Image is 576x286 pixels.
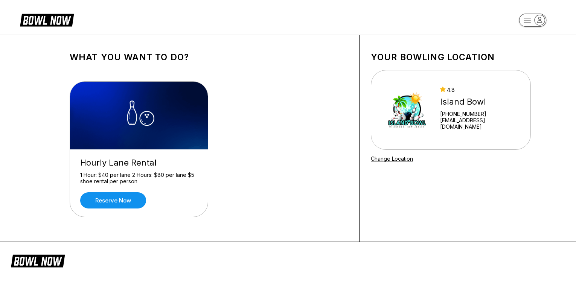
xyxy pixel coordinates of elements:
[440,87,521,93] div: 4.8
[371,52,531,62] h1: Your bowling location
[371,155,413,162] a: Change Location
[70,52,348,62] h1: What you want to do?
[80,158,198,168] div: Hourly Lane Rental
[80,192,146,208] a: Reserve now
[381,82,433,138] img: Island Bowl
[440,97,521,107] div: Island Bowl
[80,172,198,185] div: 1 Hour: $40 per lane 2 Hours: $80 per lane $5 shoe rental per person
[70,82,209,149] img: Hourly Lane Rental
[440,111,521,117] div: [PHONE_NUMBER]
[440,117,521,130] a: [EMAIL_ADDRESS][DOMAIN_NAME]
